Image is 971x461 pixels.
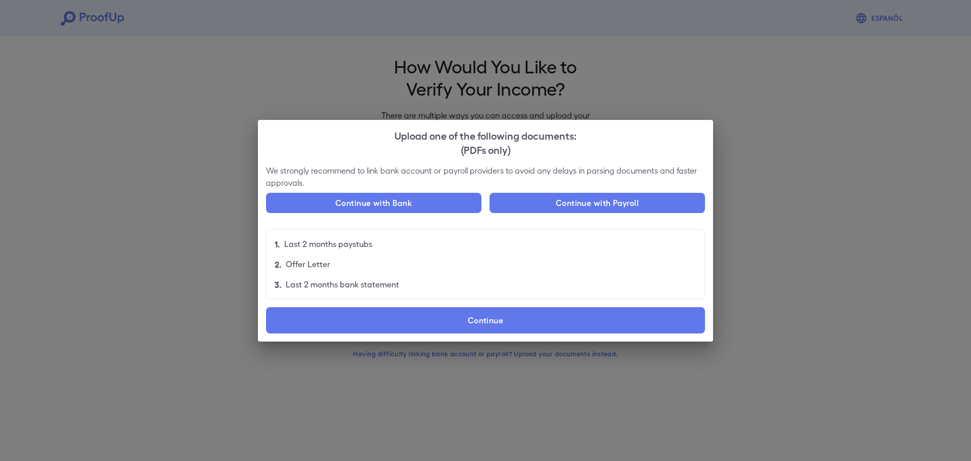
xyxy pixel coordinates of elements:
p: We strongly recommend to link bank account or payroll providers to avoid any delays in parsing do... [266,164,705,189]
label: Continue [266,307,705,333]
p: 3. [275,278,282,290]
p: Last 2 months paystubs [284,238,372,250]
p: 1. [275,238,280,250]
h2: Upload one of the following documents: [258,120,713,164]
button: Continue with Bank [266,193,481,213]
p: Last 2 months bank statement [286,278,399,290]
p: Offer Letter [286,258,330,270]
div: (PDFs only) [266,142,705,156]
button: Continue with Payroll [490,193,705,213]
p: 2. [275,258,282,270]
